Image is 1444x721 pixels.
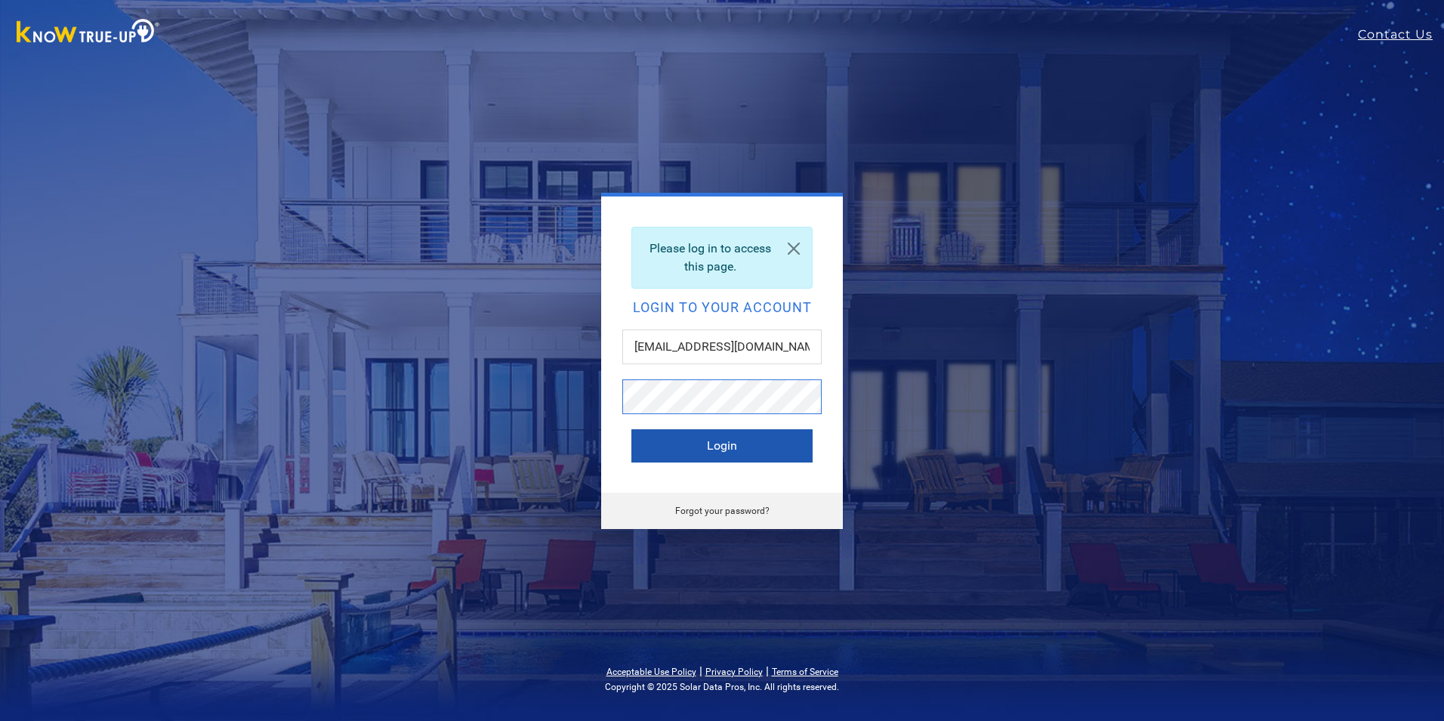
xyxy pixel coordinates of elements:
[675,506,770,516] a: Forgot your password?
[772,667,838,677] a: Terms of Service
[705,667,763,677] a: Privacy Policy
[699,664,702,678] span: |
[9,16,168,50] img: Know True-Up
[776,227,812,270] a: Close
[606,667,696,677] a: Acceptable Use Policy
[631,429,813,463] button: Login
[766,664,769,678] span: |
[622,330,822,364] input: Email
[1358,26,1444,44] a: Contact Us
[631,301,813,314] h2: Login to your account
[631,227,813,289] div: Please log in to access this page.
